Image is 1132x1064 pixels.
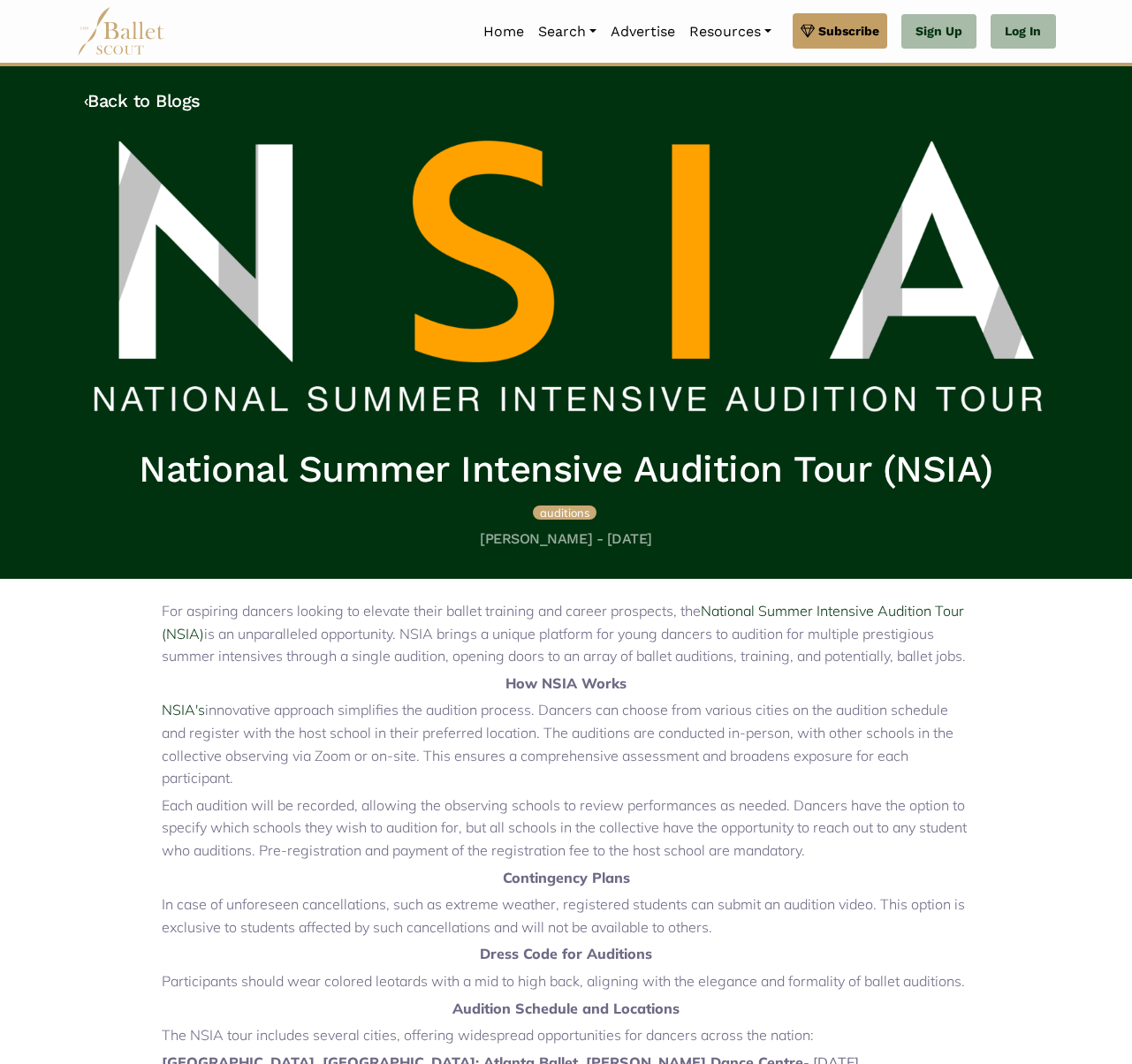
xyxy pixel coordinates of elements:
[682,13,779,50] a: Resources
[84,133,1049,431] img: header_image.img
[540,505,589,520] span: auditions
[162,893,971,939] p: In case of unforeseen cancellations, such as extreme weather, registered students can submit an a...
[531,13,604,50] a: Search
[84,530,1049,549] h5: [PERSON_NAME] - [DATE]
[162,970,971,993] p: Participants should wear colored leotards with a mid to high back, aligning with the elegance and...
[84,89,88,111] code: ‹
[476,13,531,50] a: Home
[505,674,627,692] strong: How NSIA Works
[793,13,887,49] a: Subscribe
[84,445,1049,494] h1: National Summer Intensive Audition Tour (NSIA)
[162,699,971,789] p: innovative approach simplifies the audition process. Dancers can choose from various cities on th...
[162,701,205,718] a: NSIA's
[818,21,879,41] span: Subscribe
[84,90,201,111] a: ‹Back to Blogs
[452,999,680,1017] strong: Audition Schedule and Locations
[162,602,964,642] a: National Summer Intensive Audition Tour (NSIA)
[162,600,971,668] p: For aspiring dancers looking to elevate their ballet training and career prospects, the is an unp...
[162,794,971,863] p: Each audition will be recorded, allowing the observing schools to review performances as needed. ...
[901,14,976,49] a: Sign Up
[604,13,682,50] a: Advertise
[801,21,815,41] img: gem.svg
[480,945,652,962] strong: Dress Code for Auditions
[991,14,1055,49] a: Log In
[503,869,630,886] strong: Contingency Plans
[162,1024,971,1047] p: The NSIA tour includes several cities, offering widespread opportunities for dancers across the n...
[533,503,596,521] a: auditions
